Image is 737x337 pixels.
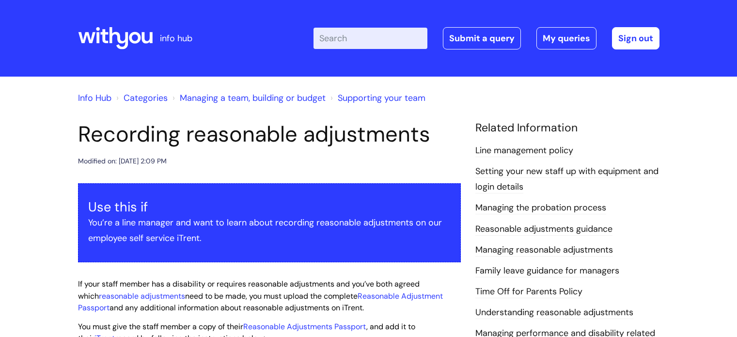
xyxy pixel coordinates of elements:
a: Setting your new staff up with equipment and login details [475,165,659,193]
a: Sign out [612,27,659,49]
a: Time Off for Parents Policy [475,286,582,298]
a: reasonable adjustments [99,291,185,301]
div: | - [314,27,659,49]
a: Managing the probation process [475,202,606,214]
h1: Recording reasonable adjustments [78,121,461,147]
a: Supporting your team [338,92,425,104]
a: My queries [536,27,596,49]
a: Info Hub [78,92,111,104]
div: Modified on: [DATE] 2:09 PM [78,155,167,167]
input: Search [314,28,427,49]
h4: Related Information [475,121,659,135]
a: Managing reasonable adjustments [475,244,613,257]
a: Categories [124,92,168,104]
a: Reasonable Adjustments Passport [243,321,366,332]
a: Managing a team, building or budget [180,92,326,104]
li: Supporting your team [328,90,425,106]
li: Managing a team, building or budget [170,90,326,106]
a: Line management policy [475,144,573,157]
p: You’re a line manager and want to learn about recording reasonable adjustments on our employee se... [88,215,451,246]
h3: Use this if [88,199,451,215]
a: Submit a query [443,27,521,49]
span: If your staff member has a disability or requires reasonable adjustments and you’ve both agreed w... [78,279,443,313]
p: info hub [160,31,192,46]
a: Reasonable adjustments guidance [475,223,612,236]
a: Family leave guidance for managers [475,265,619,277]
a: Understanding reasonable adjustments [475,306,633,319]
li: Solution home [114,90,168,106]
